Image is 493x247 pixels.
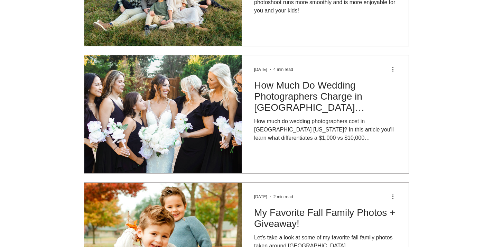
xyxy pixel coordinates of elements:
span: 4 min read [273,67,293,72]
a: My Favorite Fall Family Photos + Giveaway! [254,207,396,234]
div: How much do wedding photographers cost in [GEOGRAPHIC_DATA] [US_STATE]? In this article you'll le... [254,117,396,142]
img: How Much Do Wedding Photographers Charge in Dallas Texas? [84,55,242,174]
h2: My Favorite Fall Family Photos + Giveaway! [254,207,396,229]
button: More actions [391,193,399,201]
h2: How Much Do Wedding Photographers Charge in [GEOGRAPHIC_DATA] [US_STATE]? [254,80,396,113]
iframe: Wix Chat [461,214,493,247]
button: More actions [391,65,399,74]
span: Aug 30, 2023 [254,194,267,199]
span: 2 min read [273,194,293,199]
span: Jan 17, 2024 [254,67,267,72]
a: How Much Do Wedding Photographers Charge in [GEOGRAPHIC_DATA] [US_STATE]? [254,80,396,117]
